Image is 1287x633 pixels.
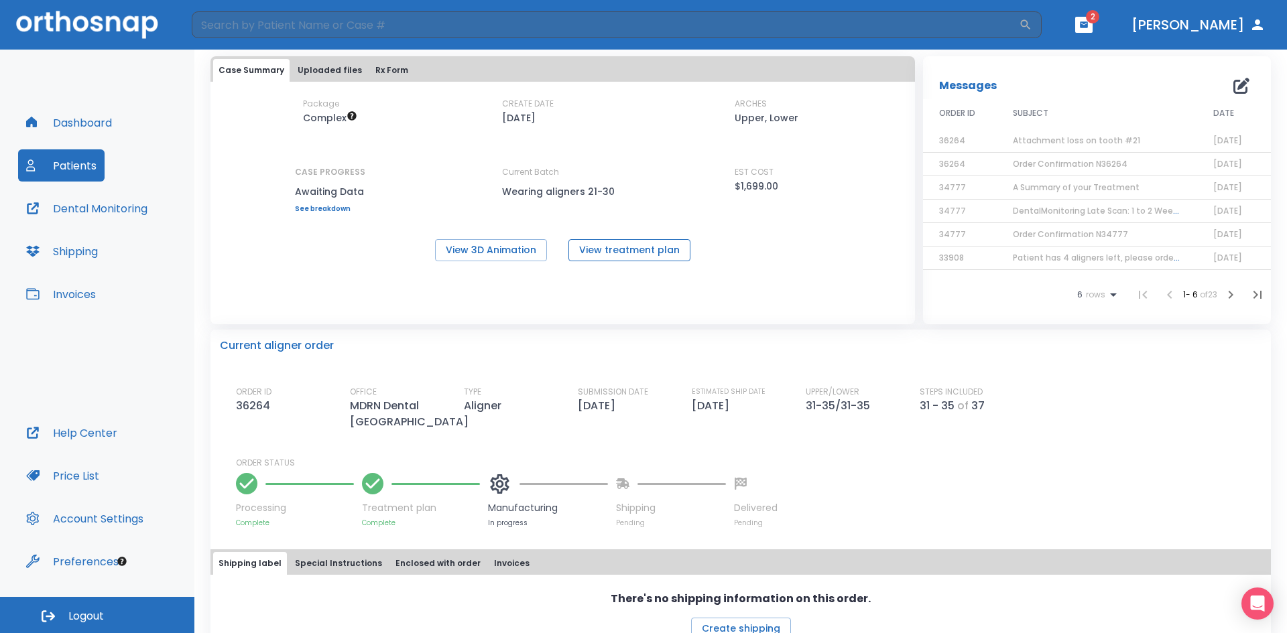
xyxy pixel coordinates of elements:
span: A Summary of your Treatment [1013,182,1140,193]
span: ORDER ID [939,107,975,119]
p: Upper, Lower [735,110,798,126]
a: See breakdown [295,205,365,213]
p: Delivered [734,501,778,515]
button: Patients [18,149,105,182]
p: ORDER STATUS [236,457,1262,469]
span: 6 [1077,290,1083,299]
p: Pending [616,518,726,528]
span: 2 [1086,10,1099,23]
p: Complete [236,518,354,528]
img: Orthosnap [16,11,158,38]
p: SUBMISSION DATE [578,386,648,398]
span: 34777 [939,228,966,240]
p: There's no shipping information on this order. [611,591,871,607]
button: View 3D Animation [435,239,547,261]
button: Case Summary [213,59,290,82]
button: Dashboard [18,107,120,139]
div: Open Intercom Messenger [1241,587,1274,620]
p: 31-35/31-35 [806,398,875,414]
p: 31 - 35 [920,398,955,414]
div: Tooltip anchor [116,555,128,567]
p: Messages [939,78,997,94]
span: 36264 [939,158,965,169]
span: Logout [68,609,104,624]
p: 37 [971,398,985,414]
p: Processing [236,501,354,515]
span: DentalMonitoring Late Scan: 1 to 2 Weeks Notification [1013,205,1233,216]
p: CREATE DATE [502,98,554,110]
p: 36264 [236,398,275,414]
p: [DATE] [502,110,536,126]
span: Patient has 4 aligners left, please order next set! [1013,252,1216,263]
div: tabs [213,59,912,82]
p: Current aligner order [220,338,334,354]
span: [DATE] [1213,228,1242,240]
p: EST COST [735,166,774,178]
span: [DATE] [1213,182,1242,193]
span: SUBJECT [1013,107,1048,119]
button: Preferences [18,545,127,577]
span: Order Confirmation N34777 [1013,228,1128,240]
span: rows [1083,290,1105,299]
span: 34777 [939,182,966,193]
span: [DATE] [1213,252,1242,263]
span: 36264 [939,135,965,146]
button: Enclosed with order [390,552,486,575]
button: Rx Form [370,59,414,82]
p: CASE PROGRESS [295,166,365,178]
button: View treatment plan [568,239,690,261]
span: DATE [1213,107,1234,119]
p: [DATE] [578,398,621,414]
p: Shipping [616,501,726,515]
p: ORDER ID [236,386,271,398]
p: of [957,398,969,414]
p: OFFICE [350,386,377,398]
button: Shipping label [213,552,287,575]
button: Invoices [489,552,535,575]
a: Shipping [18,235,106,267]
p: Manufacturing [488,501,608,515]
p: ESTIMATED SHIP DATE [692,386,765,398]
p: UPPER/LOWER [806,386,859,398]
p: Package [303,98,339,110]
button: Dental Monitoring [18,192,156,224]
p: Treatment plan [362,501,480,515]
span: 34777 [939,205,966,216]
span: [DATE] [1213,158,1242,169]
div: tabs [213,552,1268,575]
p: ARCHES [735,98,767,110]
button: Invoices [18,278,104,310]
span: 1 - 6 [1183,289,1200,300]
p: In progress [488,518,608,528]
span: Up to 50 Steps (100 aligners) [303,111,357,125]
p: Complete [362,518,480,528]
p: Pending [734,518,778,528]
button: [PERSON_NAME] [1126,13,1271,37]
span: of 23 [1200,289,1217,300]
button: Account Settings [18,502,151,535]
span: [DATE] [1213,135,1242,146]
p: TYPE [464,386,481,398]
button: Help Center [18,417,125,449]
input: Search by Patient Name or Case # [192,11,1019,38]
button: Special Instructions [290,552,387,575]
p: [DATE] [692,398,735,414]
p: Awaiting Data [295,184,365,200]
p: $1,699.00 [735,178,778,194]
p: Current Batch [502,166,623,178]
span: [DATE] [1213,205,1242,216]
span: Attachment loss on tooth #21 [1013,135,1140,146]
button: Price List [18,460,107,492]
p: Aligner [464,398,507,414]
button: Uploaded files [292,59,367,82]
span: Order Confirmation N36264 [1013,158,1127,169]
p: Wearing aligners 21-30 [502,184,623,200]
